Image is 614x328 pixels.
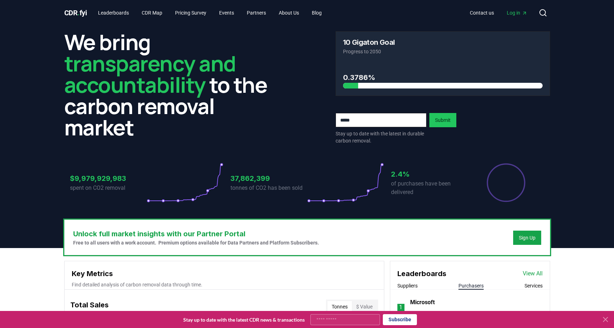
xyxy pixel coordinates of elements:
h3: $9,979,929,983 [70,173,147,184]
h3: Leaderboards [397,268,446,279]
h2: We bring to the carbon removal market [64,31,279,138]
a: Partners [241,6,272,19]
p: Free to all users with a work account. Premium options available for Data Partners and Platform S... [73,239,319,246]
button: Tonnes [327,301,352,312]
span: Log in [507,9,527,16]
p: 1 [399,303,402,312]
h3: 2.4% [391,169,468,179]
a: Pricing Survey [169,6,212,19]
button: Purchasers [458,282,484,289]
p: tonnes of CO2 has been sold [230,184,307,192]
a: Sign Up [519,234,536,241]
button: Submit [429,113,456,127]
a: CDR.fyi [64,8,87,18]
span: 30,582,909 [453,310,478,316]
div: Percentage of sales delivered [486,163,526,203]
p: spent on CO2 removal [70,184,147,192]
p: Tonnes Purchased : [410,310,478,317]
nav: Main [92,6,327,19]
p: of purchases have been delivered [391,179,468,197]
span: . [77,9,80,17]
h3: 37,862,399 [230,173,307,184]
a: Blog [306,6,327,19]
button: Services [525,282,543,289]
button: $ Value [352,301,377,312]
a: Contact us [464,6,500,19]
button: Sign Up [513,231,541,245]
a: About Us [273,6,305,19]
p: Progress to 2050 [343,48,543,55]
a: CDR Map [136,6,168,19]
h3: 0.3786% [343,72,543,83]
a: Events [213,6,240,19]
button: Suppliers [397,282,418,289]
span: transparency and accountability [64,49,236,99]
a: Leaderboards [92,6,135,19]
h3: Key Metrics [72,268,377,279]
p: Stay up to date with the latest in durable carbon removal. [336,130,426,144]
h3: 10 Gigaton Goal [343,39,395,46]
span: CDR fyi [64,9,87,17]
h3: Unlock full market insights with our Partner Portal [73,228,319,239]
p: Find detailed analysis of carbon removal data through time. [72,281,377,288]
a: View All [523,269,543,278]
a: Log in [501,6,533,19]
nav: Main [464,6,533,19]
a: Microsoft [410,298,435,307]
h3: Total Sales [70,300,109,314]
